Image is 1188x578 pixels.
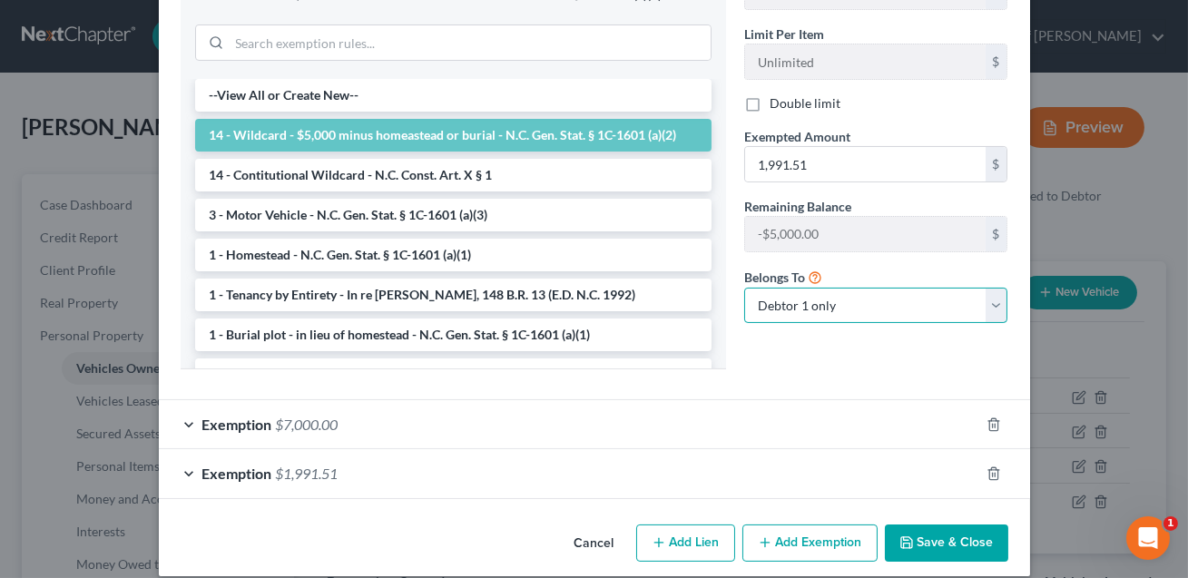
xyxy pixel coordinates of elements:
span: Exempted Amount [744,129,850,144]
div: $ [986,147,1007,181]
span: 1 [1163,516,1178,531]
span: $7,000.00 [276,416,339,433]
input: -- [745,44,986,79]
input: -- [745,217,986,251]
li: 1 - Burial plot - in lieu of homestead - N.C. Gen. Stat. § 1C-1601 (a)(1) [195,318,712,351]
span: Belongs To [744,269,805,285]
span: Exemption [202,416,272,433]
li: 14 - Contitutional Wildcard - N.C. Const. Art. X § 1 [195,159,712,191]
div: $ [986,44,1007,79]
li: 1 - Homestead - N.C. Gen. Stat. § 1C-1601 (a)(1) [195,239,712,271]
input: Search exemption rules... [230,25,711,60]
li: 1 - Homestead (surviving spouse 65 or older) - N.C. Gen. Stat. § 1C-1601 (a)(1),(2) [195,358,712,391]
button: Add Exemption [742,524,878,563]
label: Double limit [770,94,840,113]
label: Limit Per Item [744,24,824,44]
button: Add Lien [636,524,735,563]
input: 0.00 [745,147,986,181]
li: 3 - Motor Vehicle - N.C. Gen. Stat. § 1C-1601 (a)(3) [195,199,712,231]
span: $1,991.51 [276,465,339,482]
iframe: Intercom live chat [1126,516,1170,560]
li: --View All or Create New-- [195,79,712,112]
span: Exemption [202,465,272,482]
li: 14 - Wildcard - $5,000 minus homeastead or burial - N.C. Gen. Stat. § 1C-1601 (a)(2) [195,119,712,152]
button: Cancel [560,526,629,563]
li: 1 - Tenancy by Entirety - In re [PERSON_NAME], 148 B.R. 13 (E.D. N.C. 1992) [195,279,712,311]
label: Remaining Balance [744,197,851,216]
button: Save & Close [885,524,1008,563]
div: $ [986,217,1007,251]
